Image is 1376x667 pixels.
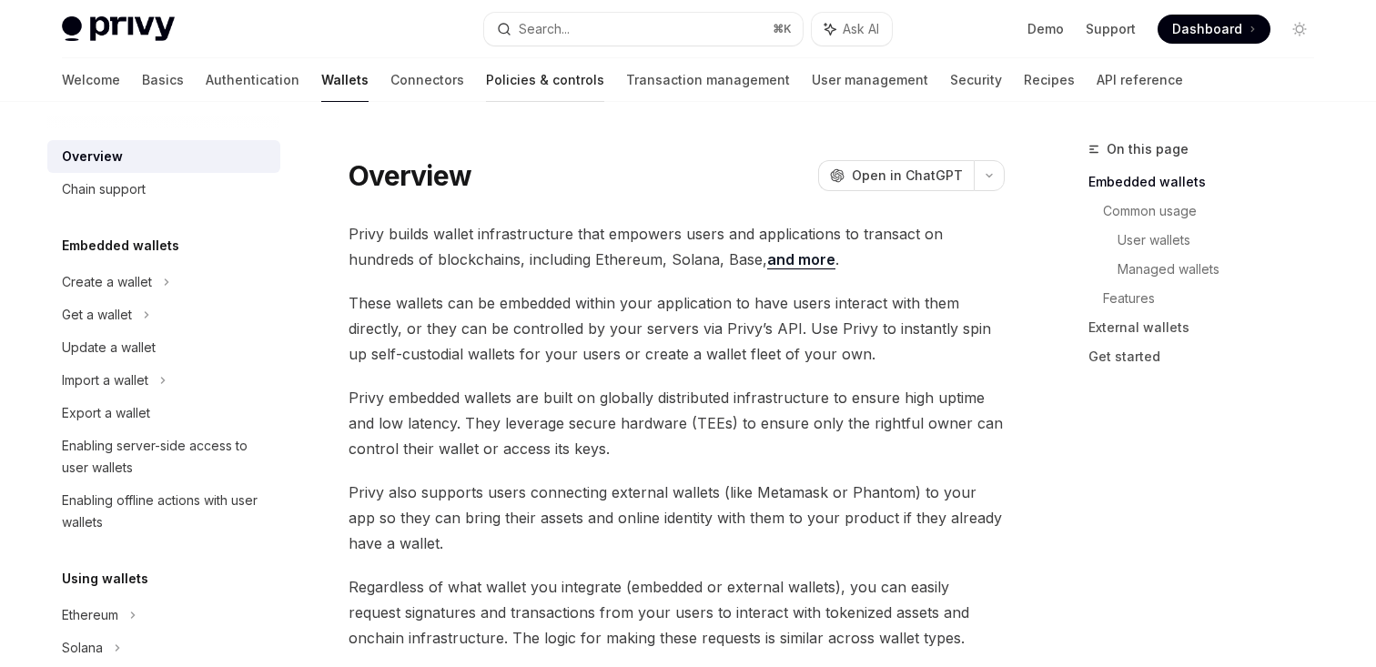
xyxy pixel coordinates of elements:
[206,58,299,102] a: Authentication
[950,58,1002,102] a: Security
[62,435,269,479] div: Enabling server-side access to user wallets
[1107,138,1189,160] span: On this page
[62,568,148,590] h5: Using wallets
[390,58,464,102] a: Connectors
[349,480,1005,556] span: Privy also supports users connecting external wallets (like Metamask or Phantom) to your app so t...
[1086,20,1136,38] a: Support
[62,369,148,391] div: Import a wallet
[47,484,280,539] a: Enabling offline actions with user wallets
[1088,167,1329,197] a: Embedded wallets
[47,397,280,430] a: Export a wallet
[62,490,269,533] div: Enabling offline actions with user wallets
[484,13,803,45] button: Search...⌘K
[812,58,928,102] a: User management
[62,271,152,293] div: Create a wallet
[1103,197,1329,226] a: Common usage
[852,167,963,185] span: Open in ChatGPT
[349,385,1005,461] span: Privy embedded wallets are built on globally distributed infrastructure to ensure high uptime and...
[349,290,1005,367] span: These wallets can be embedded within your application to have users interact with them directly, ...
[1027,20,1064,38] a: Demo
[62,178,146,200] div: Chain support
[812,13,892,45] button: Ask AI
[1088,342,1329,371] a: Get started
[47,173,280,206] a: Chain support
[818,160,974,191] button: Open in ChatGPT
[62,304,132,326] div: Get a wallet
[349,221,1005,272] span: Privy builds wallet infrastructure that empowers users and applications to transact on hundreds o...
[1118,226,1329,255] a: User wallets
[62,146,123,167] div: Overview
[1024,58,1075,102] a: Recipes
[1158,15,1270,44] a: Dashboard
[62,337,156,359] div: Update a wallet
[1172,20,1242,38] span: Dashboard
[773,22,792,36] span: ⌘ K
[62,16,175,42] img: light logo
[486,58,604,102] a: Policies & controls
[1118,255,1329,284] a: Managed wallets
[767,250,835,269] a: and more
[349,574,1005,651] span: Regardless of what wallet you integrate (embedded or external wallets), you can easily request si...
[519,18,570,40] div: Search...
[47,140,280,173] a: Overview
[62,402,150,424] div: Export a wallet
[62,604,118,626] div: Ethereum
[1285,15,1314,44] button: Toggle dark mode
[142,58,184,102] a: Basics
[349,159,471,192] h1: Overview
[1088,313,1329,342] a: External wallets
[321,58,369,102] a: Wallets
[843,20,879,38] span: Ask AI
[1097,58,1183,102] a: API reference
[626,58,790,102] a: Transaction management
[62,637,103,659] div: Solana
[47,430,280,484] a: Enabling server-side access to user wallets
[1103,284,1329,313] a: Features
[47,331,280,364] a: Update a wallet
[62,235,179,257] h5: Embedded wallets
[62,58,120,102] a: Welcome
